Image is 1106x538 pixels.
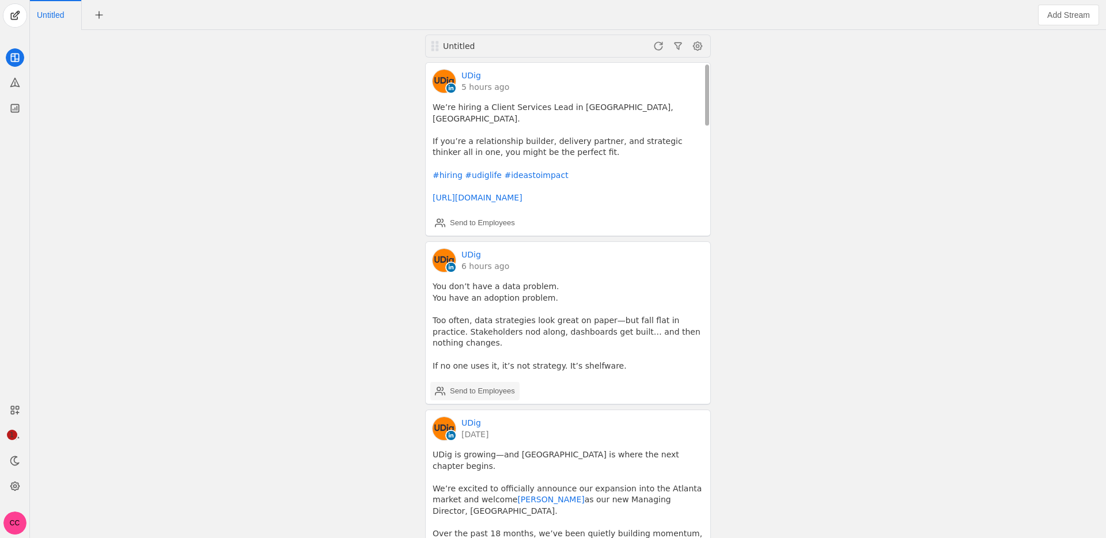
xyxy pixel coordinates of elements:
[461,260,509,272] a: 6 hours ago
[430,214,520,232] button: Send to Employees
[7,430,17,440] span: 1
[461,249,481,260] a: UDig
[433,249,456,272] img: cache
[461,70,481,81] a: UDig
[3,512,26,535] button: CC
[504,171,568,180] a: #ideastoimpact
[461,81,509,93] a: 5 hours ago
[433,281,703,372] pre: You don’t have a data problem. You have an adoption problem. Too often, data strategies look grea...
[465,171,502,180] a: #udiglife
[517,495,584,504] a: [PERSON_NAME]
[430,382,520,400] button: Send to Employees
[433,102,703,203] pre: We’re hiring a Client Services Lead in [GEOGRAPHIC_DATA], [GEOGRAPHIC_DATA]. If you’re a relation...
[450,217,515,229] div: Send to Employees
[433,171,463,180] a: #hiring
[433,417,456,440] img: cache
[1038,5,1099,25] button: Add Stream
[450,385,515,397] div: Send to Employees
[461,429,488,440] a: [DATE]
[37,11,64,19] span: Click to edit name
[443,40,580,52] div: Untitled
[433,70,456,93] img: cache
[433,193,522,202] a: [URL][DOMAIN_NAME]
[89,10,109,19] app-icon-button: New Tab
[1047,9,1090,21] span: Add Stream
[461,417,481,429] a: UDig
